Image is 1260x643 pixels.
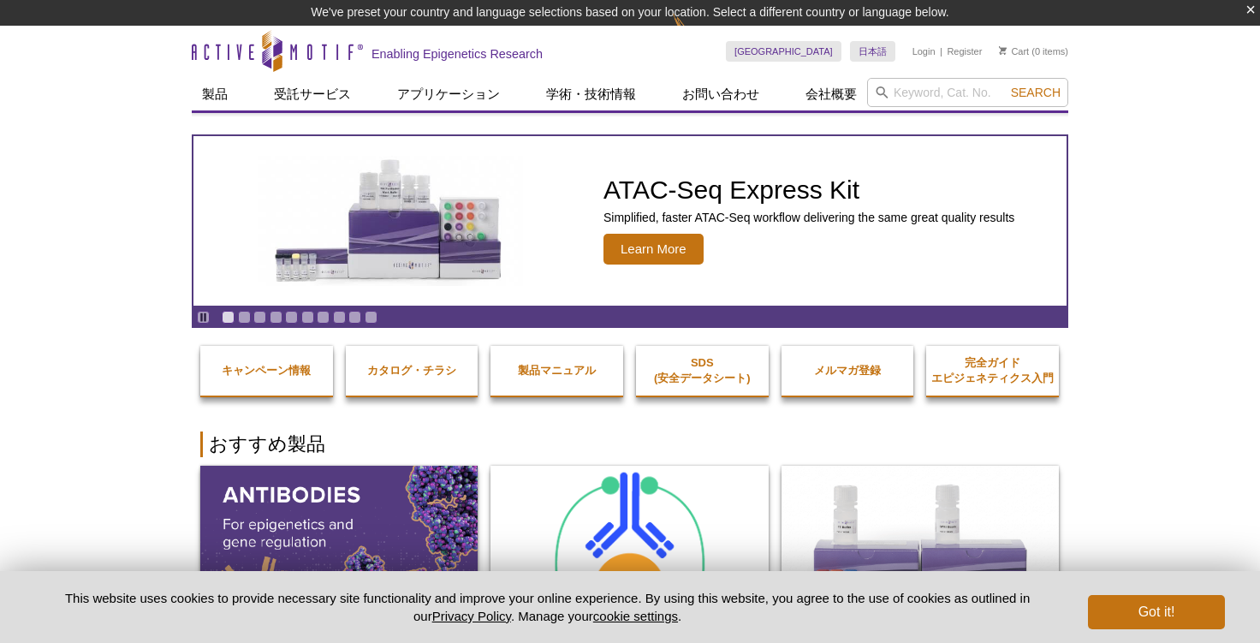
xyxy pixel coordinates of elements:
a: 学術・技術情報 [536,78,646,110]
a: Go to slide 6 [301,311,314,324]
a: Privacy Policy [432,609,511,623]
button: Search [1006,85,1066,100]
button: Got it! [1088,595,1225,629]
a: アプリケーション [387,78,510,110]
img: All Antibodies [200,466,478,634]
img: Your Cart [999,46,1007,55]
p: Simplified, faster ATAC-Seq workflow delivering the same great quality results [603,210,1014,225]
li: (0 items) [999,41,1068,62]
strong: カタログ・チラシ [367,364,456,377]
a: Go to slide 8 [333,311,346,324]
a: Toggle autoplay [197,311,210,324]
strong: SDS (安全データシート) [654,356,751,384]
img: ChIC/CUT&RUN Assay Kit [490,466,768,634]
button: cookie settings [593,609,678,623]
a: Go to slide 2 [238,311,251,324]
a: メルマガ登録 [782,346,914,396]
a: Go to slide 9 [348,311,361,324]
span: Learn More [603,234,704,265]
article: ATAC-Seq Express Kit [193,136,1067,306]
span: Search [1011,86,1061,99]
a: キャンペーン情報 [200,346,333,396]
img: ATAC-Seq Express Kit [249,156,532,286]
a: 日本語 [850,41,895,62]
input: Keyword, Cat. No. [867,78,1068,107]
a: 会社概要 [795,78,867,110]
p: This website uses cookies to provide necessary site functionality and improve your online experie... [35,589,1060,625]
a: Go to slide 10 [365,311,377,324]
a: [GEOGRAPHIC_DATA] [726,41,841,62]
a: Go to slide 7 [317,311,330,324]
a: 受託サービス [264,78,361,110]
strong: キャンペーン情報 [222,364,311,377]
a: お問い合わせ [672,78,770,110]
a: Go to slide 4 [270,311,282,324]
strong: メルマガ登録 [814,364,881,377]
h2: ATAC-Seq Express Kit [603,177,1014,203]
a: Go to slide 5 [285,311,298,324]
a: Login [912,45,936,57]
h2: Enabling Epigenetics Research [371,46,543,62]
img: DNA Library Prep Kit for Illumina [782,466,1059,634]
a: Register [947,45,982,57]
a: Cart [999,45,1029,57]
li: | [940,41,942,62]
strong: 完全ガイド エピジェネティクス入門 [931,356,1054,384]
a: 製品マニュアル [490,346,623,396]
a: 製品 [192,78,238,110]
strong: 製品マニュアル [518,364,596,377]
h2: おすすめ製品 [200,432,1060,457]
img: Change Here [673,13,718,53]
a: カタログ・チラシ [346,346,478,396]
a: ATAC-Seq Express Kit ATAC-Seq Express Kit Simplified, faster ATAC-Seq workflow delivering the sam... [193,136,1067,306]
a: Go to slide 1 [222,311,235,324]
a: Go to slide 3 [253,311,266,324]
a: 完全ガイドエピジェネティクス入門 [926,338,1059,403]
a: SDS(安全データシート) [636,338,769,403]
